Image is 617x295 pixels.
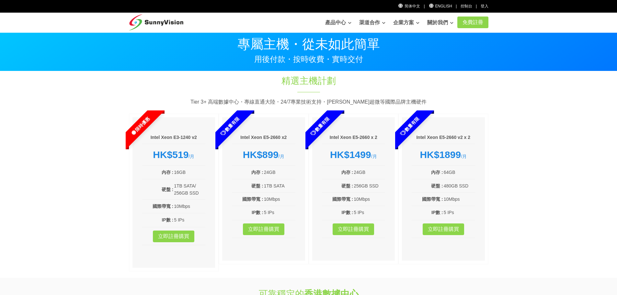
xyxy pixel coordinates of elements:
[341,183,353,188] b: 硬盤 :
[333,223,374,235] a: 立即註冊購買
[481,4,488,8] a: 登入
[412,149,475,161] div: /月
[353,195,385,203] td: 10Mbps
[232,134,295,141] h6: Intel Xeon E5-2660 x2
[353,168,385,176] td: 24GB
[431,170,443,175] b: 內存 :
[162,170,174,175] b: 內存 :
[252,210,263,215] b: IP數 :
[443,182,475,190] td: 480GB SSD
[264,195,295,203] td: 10Mbps
[174,168,205,176] td: 16GB
[359,16,385,29] a: 渠道合作
[423,223,464,235] a: 立即註冊購買
[129,55,488,63] p: 用後付款・按時收費・實時交付
[461,4,472,8] a: 控制台
[242,197,263,202] b: 國際帶寬 :
[142,134,206,141] h6: Intel Xeon E3-1240 v2
[251,183,263,188] b: 硬盤 :
[412,134,475,141] h6: Intel Xeon E5-2660 v2 x 2
[428,4,452,8] a: English
[243,223,284,235] a: 立即註冊購買
[153,204,174,209] b: 國際帶寬 :
[153,149,189,160] strong: HK$519
[174,182,205,197] td: 1TB SATA/ 256GB SSD
[142,149,206,161] div: /月
[325,16,351,29] a: 產品中心
[443,209,475,216] td: 5 IPs
[129,38,488,51] p: 專屬主機・從未如此簡單
[431,210,443,215] b: IP數 :
[420,149,461,160] strong: HK$1899
[422,197,443,202] b: 國際帶寬 :
[431,183,443,188] b: 硬盤 :
[427,16,453,29] a: 關於我們
[322,134,385,141] h6: Intel Xeon E5-2660 x 2
[251,170,263,175] b: 內存 :
[174,202,205,210] td: 10Mbps
[398,4,420,8] a: 简体中文
[162,187,174,192] b: 硬盤 :
[264,209,295,216] td: 5 IPs
[264,182,295,190] td: 1TB SATA
[341,210,353,215] b: IP數 :
[341,170,353,175] b: 內存 :
[129,98,488,106] p: Tier 3+ 高端數據中心・專線直通大陸・24/7專業技術支持・[PERSON_NAME]超微等國際品牌主機硬件
[153,231,194,242] a: 立即註冊購買
[353,209,385,216] td: 5 IPs
[457,17,488,28] a: 免費註冊
[162,217,173,222] b: IP數 :
[443,168,475,176] td: 64GB
[476,3,477,9] li: |
[443,195,475,203] td: 10Mbps
[243,149,279,160] strong: HK$899
[383,99,437,153] span: 數量有限
[322,149,385,161] div: /月
[292,99,347,153] span: 數量有限
[232,149,295,161] div: /月
[203,99,257,153] span: 數量有限
[332,197,353,202] b: 國際帶寬 :
[264,168,295,176] td: 24GB
[201,74,417,87] h1: 精選主機計劃
[113,99,167,153] span: 限時優惠
[456,3,457,9] li: |
[330,149,371,160] strong: HK$1499
[174,216,205,224] td: 5 IPs
[353,182,385,190] td: 256GB SSD
[393,16,419,29] a: 企業方案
